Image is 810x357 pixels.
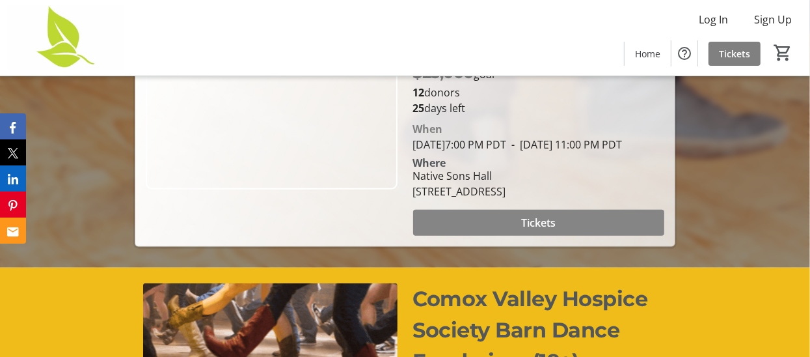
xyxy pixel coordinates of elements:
p: days left [413,100,664,116]
button: Sign Up [744,9,802,30]
p: donors [413,85,664,100]
div: Native Sons Hall [413,168,506,184]
img: Comox Valley Hospice Society's Logo [8,5,124,70]
span: Tickets [521,215,556,231]
span: - [507,137,520,152]
a: Home [625,42,671,66]
b: 12 [413,85,425,100]
span: Log In [699,12,728,27]
div: When [413,121,443,137]
span: [DATE] 7:00 PM PDT [413,137,507,152]
div: [STREET_ADDRESS] [413,184,506,199]
span: [DATE] 11:00 PM PDT [507,137,623,152]
button: Tickets [413,210,664,236]
button: Log In [688,9,738,30]
button: Cart [771,41,794,64]
span: Home [635,47,660,61]
span: Sign Up [754,12,792,27]
span: 25 [413,101,425,115]
button: Help [671,40,697,66]
img: Campaign CTA Media Photo [146,48,397,190]
div: Where [413,158,446,168]
span: Tickets [719,47,750,61]
a: Tickets [709,42,761,66]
